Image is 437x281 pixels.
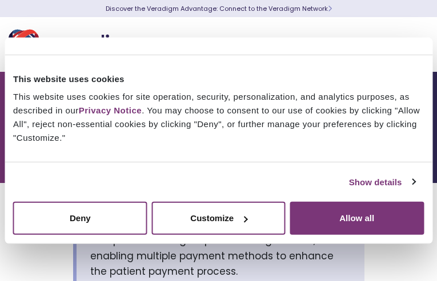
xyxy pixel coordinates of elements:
span: Learn More [328,4,332,13]
a: Discover the Veradigm Advantage: Connect to the Veradigm NetworkLearn More [106,4,332,13]
a: Show details [349,175,415,189]
img: Veradigm logo [9,26,146,63]
button: Customize [151,202,286,235]
span: E-statement online payment platform offers a comprehensive digital patient billing solution, enab... [90,218,334,278]
div: This website uses cookies for site operation, security, personalization, and analytics purposes, ... [13,90,424,145]
div: This website uses cookies [13,72,424,85]
a: Privacy Notice [79,105,142,115]
button: Deny [13,202,147,235]
button: Allow all [290,202,424,235]
button: Toggle Navigation Menu [403,30,420,59]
